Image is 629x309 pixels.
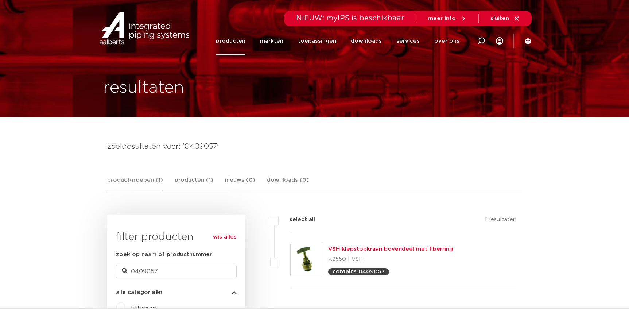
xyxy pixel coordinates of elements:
[328,246,453,252] a: VSH klepstopkraan bovendeel met fiberring
[216,27,245,55] a: producten
[434,27,459,55] a: over ons
[490,16,509,21] span: sluiten
[103,76,184,100] h1: resultaten
[428,15,467,22] a: meer info
[216,27,459,55] nav: Menu
[116,230,237,244] h3: filter producten
[428,16,456,21] span: meer info
[225,176,255,192] a: nieuws (0)
[116,265,237,278] input: zoeken
[260,27,283,55] a: markten
[107,141,522,152] h4: zoekresultaten voor: '0409057'
[267,176,309,192] a: downloads (0)
[351,27,382,55] a: downloads
[116,290,237,295] button: alle categorieën
[291,244,322,276] img: Thumbnail for VSH klepstopkraan bovendeel met fiberring
[116,290,162,295] span: alle categorieën
[296,15,404,22] span: NIEUW: myIPS is beschikbaar
[175,176,213,192] a: producten (1)
[490,15,520,22] a: sluiten
[485,215,516,227] p: 1 resultaten
[279,215,315,224] label: select all
[107,176,163,192] a: productgroepen (1)
[116,250,212,259] label: zoek op naam of productnummer
[298,27,336,55] a: toepassingen
[213,233,237,242] a: wis alles
[396,27,420,55] a: services
[328,254,453,265] p: K2550 | VSH
[333,269,385,274] p: contains 0409057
